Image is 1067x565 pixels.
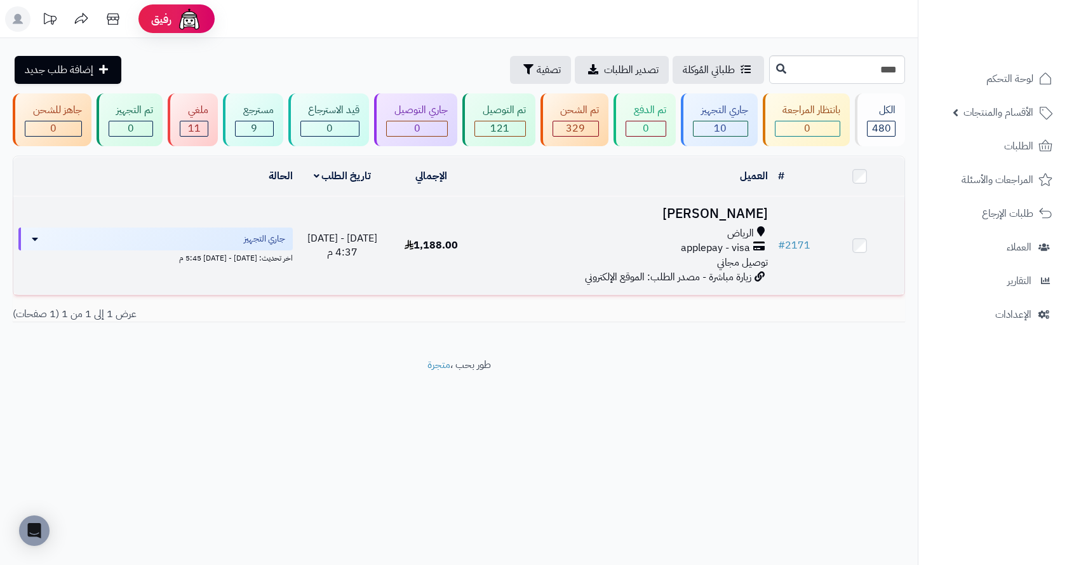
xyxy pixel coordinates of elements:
[926,232,1059,262] a: العملاء
[386,103,448,118] div: جاري التوصيل
[481,207,768,221] h3: [PERSON_NAME]
[537,62,561,78] span: تصفية
[236,121,273,136] div: 9
[18,250,293,264] div: اخر تحديث: [DATE] - [DATE] 5:45 م
[427,357,450,372] a: متجرة
[269,168,293,184] a: الحالة
[300,103,360,118] div: قيد الاسترجاع
[314,168,372,184] a: تاريخ الطلب
[1007,238,1031,256] span: العملاء
[926,131,1059,161] a: الطلبات
[643,121,649,136] span: 0
[25,103,82,118] div: جاهز للشحن
[25,121,81,136] div: 0
[180,121,208,136] div: 11
[804,121,810,136] span: 0
[982,205,1033,222] span: طلبات الإرجاع
[694,121,748,136] div: 10
[872,121,891,136] span: 480
[165,93,220,146] a: ملغي 11
[926,266,1059,296] a: التقارير
[760,93,853,146] a: بانتظار المراجعة 0
[387,121,447,136] div: 0
[301,121,359,136] div: 0
[19,515,50,546] div: Open Intercom Messenger
[251,121,257,136] span: 9
[553,121,599,136] div: 329
[326,121,333,136] span: 0
[220,93,286,146] a: مسترجع 9
[25,62,93,78] span: إضافة طلب جديد
[775,121,840,136] div: 0
[714,121,727,136] span: 10
[180,103,208,118] div: ملغي
[778,238,810,253] a: #2171
[775,103,841,118] div: بانتظار المراجعة
[128,121,134,136] span: 0
[151,11,171,27] span: رفيق
[678,93,760,146] a: جاري التجهيز 10
[740,168,768,184] a: العميل
[415,168,447,184] a: الإجمالي
[566,121,585,136] span: 329
[34,6,65,35] a: تحديثات المنصة
[986,70,1033,88] span: لوحة التحكم
[109,121,153,136] div: 0
[867,103,896,118] div: الكل
[553,103,600,118] div: تم الشحن
[538,93,612,146] a: تم الشحن 329
[307,231,377,261] span: [DATE] - [DATE] 4:37 م
[727,226,754,241] span: الرياض
[15,56,121,84] a: إضافة طلب جديد
[626,103,666,118] div: تم الدفع
[235,103,274,118] div: مسترجع
[681,241,750,255] span: applepay - visa
[926,165,1059,195] a: المراجعات والأسئلة
[177,6,202,32] img: ai-face.png
[604,62,659,78] span: تصدير الطلبات
[244,233,285,245] span: جاري التجهيز
[926,299,1059,330] a: الإعدادات
[460,93,538,146] a: تم التوصيل 121
[1004,137,1033,155] span: الطلبات
[926,64,1059,94] a: لوحة التحكم
[475,121,525,136] div: 121
[188,121,201,136] span: 11
[50,121,57,136] span: 0
[414,121,420,136] span: 0
[510,56,571,84] button: تصفية
[717,255,768,270] span: توصيل مجاني
[372,93,460,146] a: جاري التوصيل 0
[683,62,735,78] span: طلباتي المُوكلة
[10,93,94,146] a: جاهز للشحن 0
[3,307,459,322] div: عرض 1 إلى 1 من 1 (1 صفحات)
[926,198,1059,229] a: طلبات الإرجاع
[778,168,784,184] a: #
[995,306,1031,323] span: الإعدادات
[626,121,666,136] div: 0
[778,238,785,253] span: #
[963,104,1033,121] span: الأقسام والمنتجات
[1007,272,1031,290] span: التقارير
[490,121,509,136] span: 121
[474,103,526,118] div: تم التوصيل
[94,93,166,146] a: تم التجهيز 0
[575,56,669,84] a: تصدير الطلبات
[962,171,1033,189] span: المراجعات والأسئلة
[109,103,154,118] div: تم التجهيز
[852,93,908,146] a: الكل480
[673,56,764,84] a: طلباتي المُوكلة
[286,93,372,146] a: قيد الاسترجاع 0
[585,269,751,285] span: زيارة مباشرة - مصدر الطلب: الموقع الإلكتروني
[611,93,678,146] a: تم الدفع 0
[405,238,458,253] span: 1,188.00
[693,103,748,118] div: جاري التجهيز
